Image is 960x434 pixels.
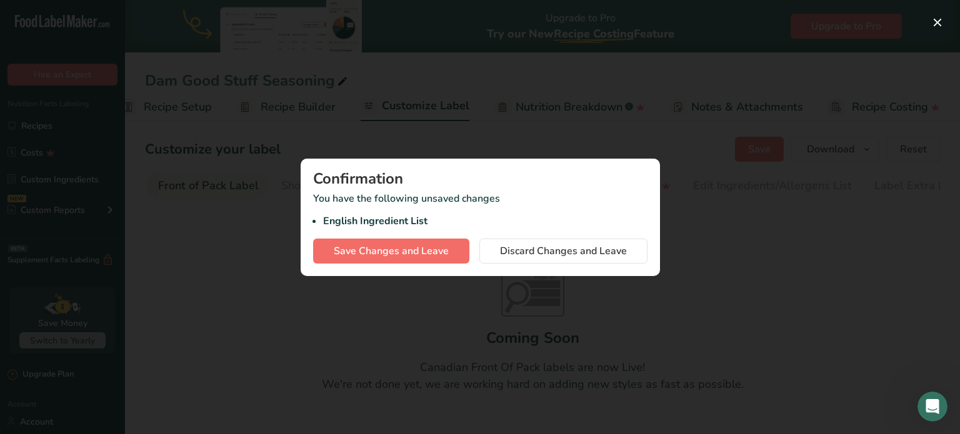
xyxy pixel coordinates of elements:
li: English Ingredient List [323,214,647,229]
span: Discard Changes and Leave [500,244,627,259]
iframe: Intercom live chat [917,392,947,422]
p: You have the following unsaved changes [313,191,647,229]
div: Confirmation [313,171,647,186]
span: Save Changes and Leave [334,244,449,259]
button: Discard Changes and Leave [479,239,647,264]
button: Save Changes and Leave [313,239,469,264]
